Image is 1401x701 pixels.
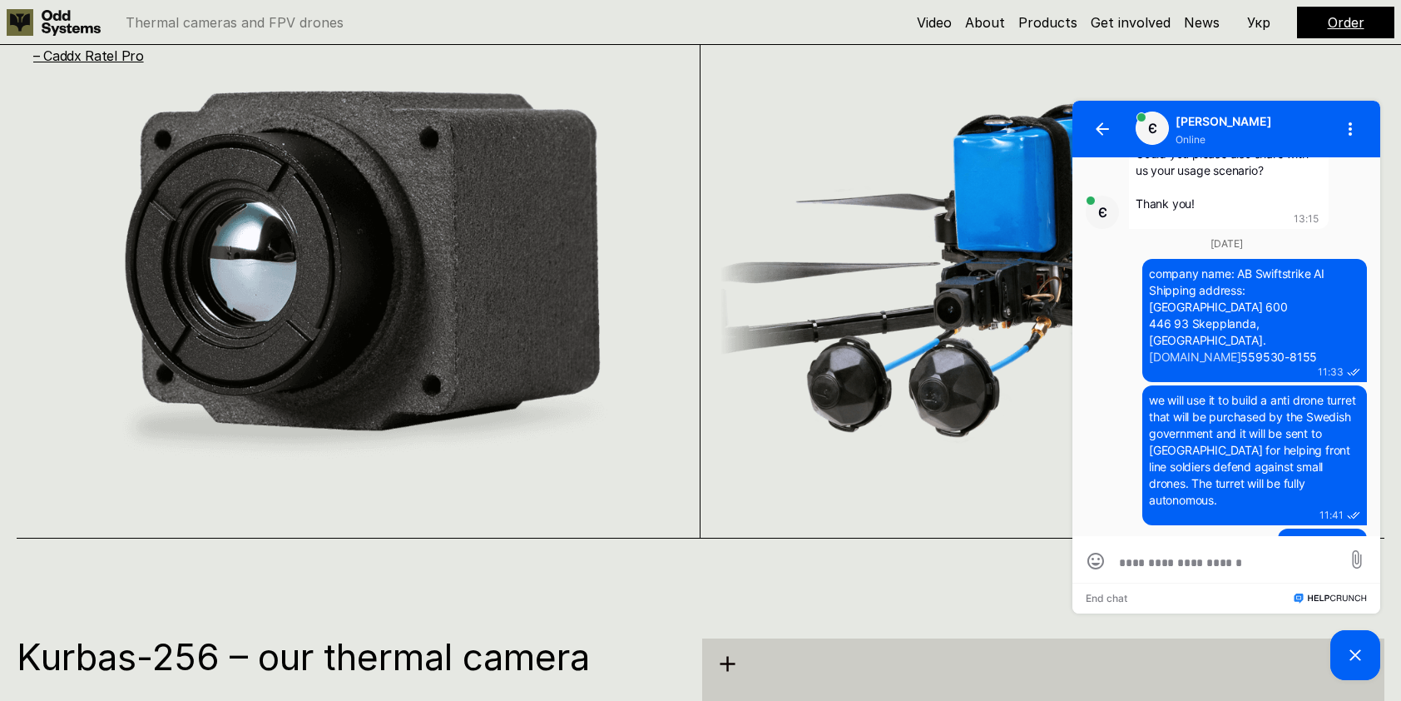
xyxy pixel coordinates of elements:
h1: Kurbas-256 – our thermal camera [17,639,682,675]
a: Get involved [1091,14,1171,31]
a: Video [917,14,952,31]
iframe: HelpCrunch [1068,97,1384,684]
a: Products [1018,14,1077,31]
a: About [965,14,1005,31]
a: News [1184,14,1220,31]
p: Thermal cameras and FPV drones [126,16,344,29]
a: Order [1328,14,1364,31]
a: – Caddx Ratel Pro [33,47,144,64]
p: Укр [1247,16,1270,29]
